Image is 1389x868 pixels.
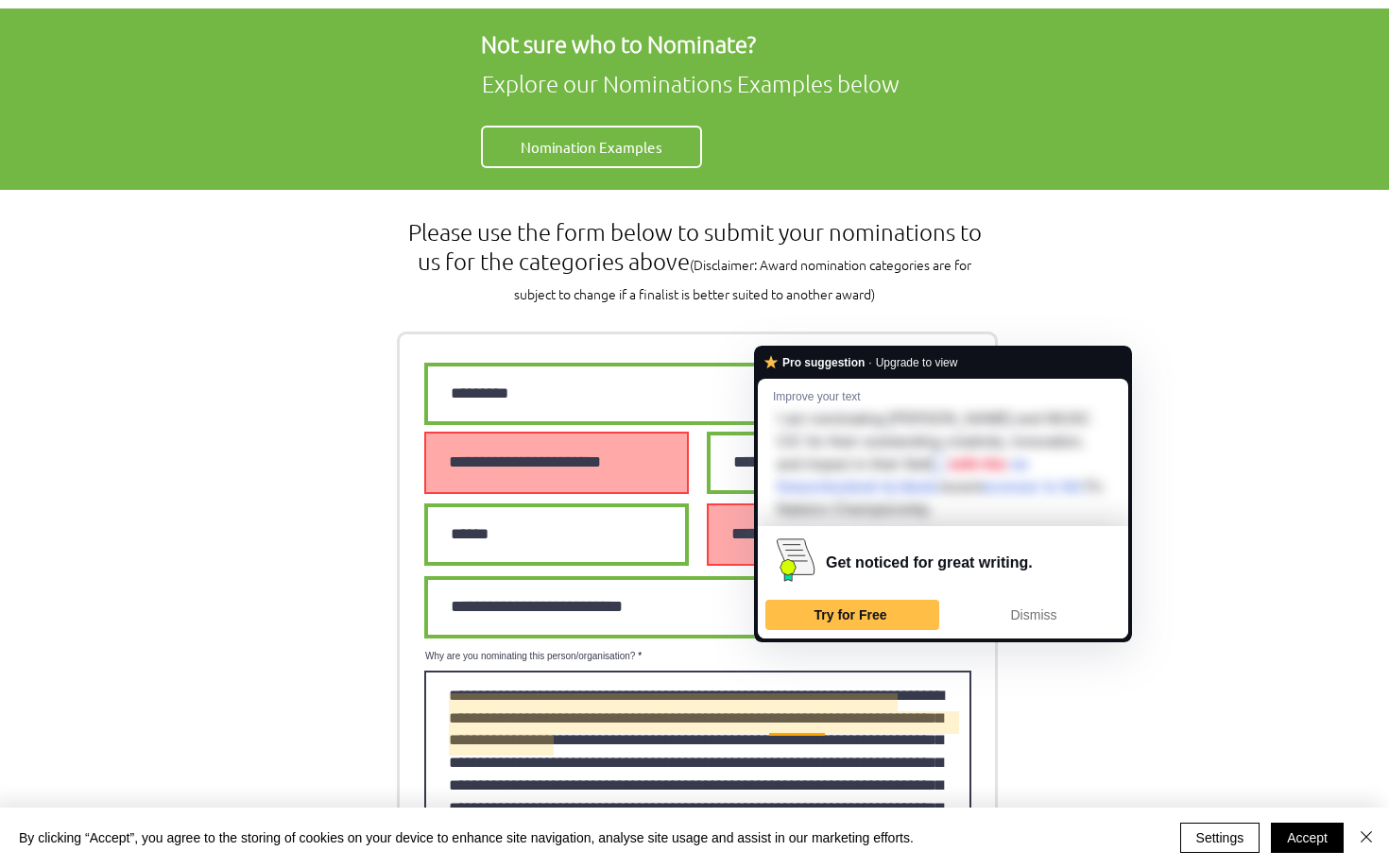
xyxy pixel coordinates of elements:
span: (Disclaimer: Award nomination categories are for subject to change if a finalist is better suited... [514,255,971,303]
span: By clicking “Accept”, you agree to the storing of cookies on your device to enhance site navigati... [19,829,914,846]
a: Nomination Examples [481,126,702,168]
select: Which award category are you nominating person/organisation for? [424,576,971,638]
label: Why are you nominating this person/organisation? [424,652,971,661]
span: Nomination Examples [521,137,662,157]
span: Not sure who to Nominate? [481,29,756,58]
button: Accept [1271,823,1344,853]
span: Explore our Nominations Examples below [482,69,900,97]
img: Close [1355,825,1378,848]
button: Close [1355,823,1378,853]
span: Please use the form below to submit your nominations to us for the categories above [408,217,982,304]
button: Settings [1180,823,1260,853]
